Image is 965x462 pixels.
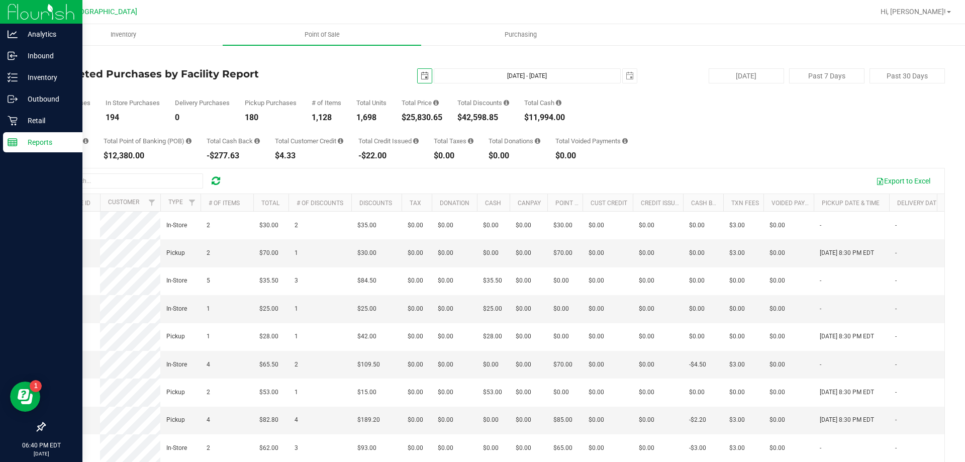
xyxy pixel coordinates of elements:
inline-svg: Inventory [8,72,18,82]
a: Filter [144,194,160,211]
span: $0.00 [639,443,654,453]
span: $3.00 [729,360,745,369]
span: $0.00 [516,388,531,397]
span: select [418,69,432,83]
button: Past 7 Days [789,68,864,83]
span: - [895,388,897,397]
span: $0.00 [729,276,745,286]
span: $189.20 [357,415,380,425]
span: 2 [295,360,298,369]
span: 1 [207,304,210,314]
span: 4 [207,415,210,425]
a: Credit Issued [641,200,683,207]
span: $62.00 [259,443,278,453]
span: $84.50 [357,276,376,286]
span: $0.00 [408,221,423,230]
span: $3.00 [729,248,745,258]
span: $3.00 [729,221,745,230]
a: Customer [108,199,139,206]
span: $25.00 [483,304,502,314]
a: Filter [184,194,201,211]
span: Pickup [166,248,185,258]
button: Export to Excel [870,172,937,190]
a: Voided Payment [771,200,821,207]
p: Inventory [18,71,78,83]
div: Delivery Purchases [175,100,230,106]
span: $0.00 [589,415,604,425]
span: $0.00 [639,276,654,286]
span: $25.00 [259,304,278,314]
div: Pickup Purchases [245,100,297,106]
div: $11,994.00 [524,114,565,122]
div: $12,380.00 [104,152,191,160]
span: $0.00 [769,360,785,369]
span: $0.00 [689,221,705,230]
span: $0.00 [589,248,604,258]
span: $0.00 [438,304,453,314]
span: $65.50 [259,360,278,369]
span: $0.00 [729,304,745,314]
span: $0.00 [589,304,604,314]
span: $0.00 [483,248,499,258]
span: -$2.20 [689,415,706,425]
p: Reports [18,136,78,148]
span: - [895,443,897,453]
a: # of Discounts [297,200,343,207]
div: In Store Purchases [106,100,160,106]
span: $42.00 [357,332,376,341]
span: $93.00 [357,443,376,453]
span: $0.00 [769,276,785,286]
span: $0.00 [639,360,654,369]
span: $0.00 [589,360,604,369]
span: $0.00 [483,443,499,453]
span: - [895,248,897,258]
div: $0.00 [489,152,540,160]
span: $0.00 [769,388,785,397]
a: Tax [410,200,421,207]
span: - [820,360,821,369]
span: In-Store [166,276,187,286]
span: $0.00 [769,221,785,230]
span: $0.00 [639,221,654,230]
span: - [895,332,897,341]
span: 2 [207,388,210,397]
p: Retail [18,115,78,127]
span: -$3.00 [689,443,706,453]
span: $53.00 [259,388,278,397]
div: 194 [106,114,160,122]
span: $0.00 [729,332,745,341]
span: $0.00 [589,221,604,230]
inline-svg: Outbound [8,94,18,104]
span: $0.00 [553,304,569,314]
span: $0.00 [438,221,453,230]
span: $30.00 [259,221,278,230]
span: $0.00 [438,415,453,425]
span: [DATE] 8:30 PM EDT [820,388,874,397]
span: $0.00 [553,276,569,286]
span: 1 [207,332,210,341]
span: - [895,415,897,425]
div: Total Taxes [434,138,473,144]
span: Pickup [166,415,185,425]
div: Total Customer Credit [275,138,343,144]
span: 3 [295,276,298,286]
span: $0.00 [408,248,423,258]
p: 06:40 PM EDT [5,441,78,450]
span: In-Store [166,304,187,314]
a: Type [168,199,183,206]
div: Total Cash [524,100,565,106]
span: $0.00 [408,304,423,314]
span: 1 [295,248,298,258]
span: $0.00 [553,332,569,341]
span: - [895,276,897,286]
a: Cash Back [691,200,724,207]
span: $0.00 [639,304,654,314]
span: $0.00 [589,443,604,453]
inline-svg: Analytics [8,29,18,39]
span: $0.00 [438,332,453,341]
div: Total Donations [489,138,540,144]
a: Purchasing [421,24,620,45]
span: $0.00 [516,332,531,341]
button: [DATE] [709,68,784,83]
span: 2 [295,221,298,230]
